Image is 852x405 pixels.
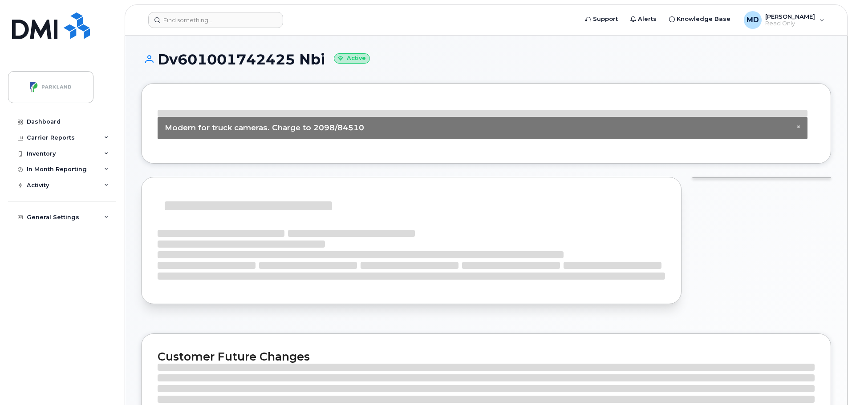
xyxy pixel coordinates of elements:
span: × [797,123,800,130]
button: Close [797,124,800,130]
h2: Customer Future Changes [158,350,815,363]
small: Active [334,53,370,64]
h1: Dv601001742425 Nbi [141,52,831,67]
span: Modem for truck cameras. Charge to 2098/84510 [165,123,364,132]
